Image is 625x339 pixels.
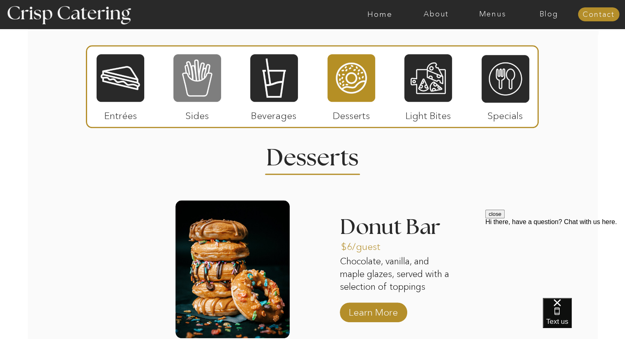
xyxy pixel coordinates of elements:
a: Blog [521,10,577,18]
a: About [408,10,464,18]
p: Entrées [93,102,148,126]
a: Learn More [346,298,401,322]
iframe: podium webchat widget prompt [485,210,625,308]
p: Beverages [247,102,301,126]
a: Home [352,10,408,18]
a: $6/guest [341,233,396,257]
p: Specials [478,102,533,126]
iframe: podium webchat widget bubble [543,298,625,339]
p: Chocolate, vanilla, and maple glazes, served with a selection of toppings [340,255,454,295]
h3: Donut Bar [340,217,489,245]
a: Menus [464,10,521,18]
h2: Desserts [259,147,366,163]
p: Sides [170,102,224,126]
a: Contact [578,11,619,19]
p: Light Bites [401,102,456,126]
p: Desserts [324,102,379,126]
